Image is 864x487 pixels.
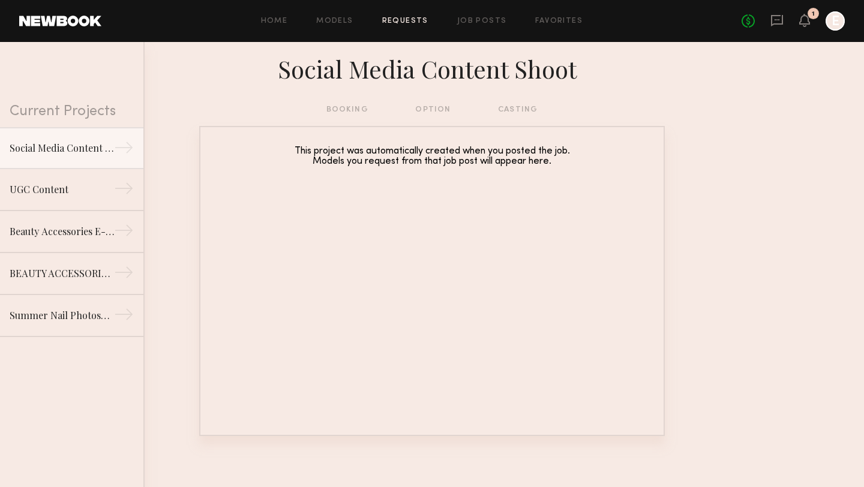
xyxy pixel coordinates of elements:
a: Requests [382,17,428,25]
a: Home [261,17,288,25]
a: Favorites [535,17,583,25]
div: UGC Content [10,182,114,197]
div: Social Media Content Shoot [199,52,665,84]
a: Models [316,17,353,25]
div: Summer Nail Photoshoot [10,308,114,323]
div: BEAUTY ACCESSORIES E-COMMERCE SHOOT [10,266,114,281]
div: This project was automatically created when you posted the job. Models you request from that job ... [224,146,640,167]
a: Job Posts [457,17,507,25]
div: 1 [812,11,815,17]
div: → [114,179,134,203]
div: → [114,138,134,162]
a: E [826,11,845,31]
div: → [114,263,134,287]
div: → [114,305,134,329]
div: Social Media Content Shoot [10,141,114,155]
div: Beauty Accessories E-Commerce Shoot [10,224,114,239]
div: → [114,221,134,245]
